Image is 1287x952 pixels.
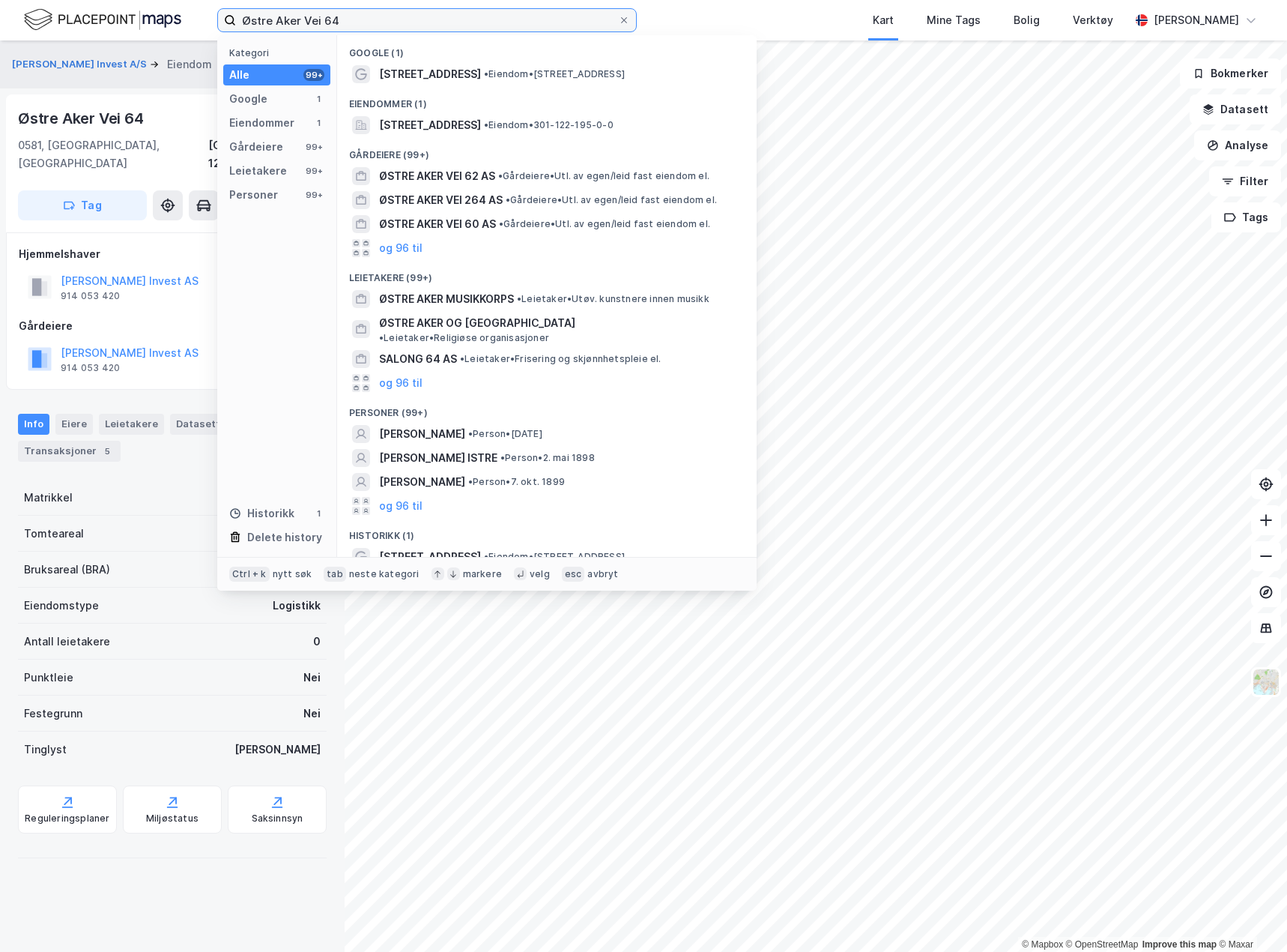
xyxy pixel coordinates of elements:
div: 0581, [GEOGRAPHIC_DATA], [GEOGRAPHIC_DATA] [18,136,208,172]
div: Mine Tags [927,11,981,29]
div: Delete history [247,528,322,546]
div: nytt søk [273,568,312,580]
div: markere [463,568,502,580]
span: SALONG 64 AS [379,350,457,368]
div: Østre Aker Vei 64 [18,106,147,130]
button: og 96 til [379,497,423,515]
span: • [484,119,488,130]
span: Person • 7. okt. 1899 [468,476,565,488]
button: og 96 til [379,374,423,392]
div: 99+ [303,69,324,81]
div: Google (1) [337,35,757,62]
span: ØSTRE AKER MUSIKKORPS [379,290,514,308]
span: Person • 2. mai 1898 [500,452,595,464]
div: velg [530,568,550,580]
img: Z [1252,668,1280,696]
div: Tinglyst [24,741,67,759]
div: Gårdeiere [19,317,326,335]
a: OpenStreetMap [1066,939,1139,950]
div: Punktleie [24,669,73,687]
span: Eiendom • [STREET_ADDRESS] [484,68,625,80]
a: Improve this map [1142,939,1217,950]
span: Eiendom • 301-122-195-0-0 [484,119,614,131]
span: • [484,68,488,79]
div: 0 [313,633,321,651]
div: Personer [229,186,278,204]
div: Reguleringsplaner [25,813,109,825]
span: Leietaker • Religiøse organisasjoner [379,332,549,344]
button: Analyse [1194,130,1281,160]
span: • [460,353,464,364]
button: Bokmerker [1180,58,1281,88]
span: [STREET_ADDRESS] [379,116,481,134]
div: Verktøy [1073,11,1113,29]
div: Matrikkel [24,489,73,507]
div: Leietakere [99,414,164,435]
span: • [498,170,503,181]
button: [PERSON_NAME] Invest A/S [12,57,150,72]
div: Logistikk [273,597,321,615]
div: Alle [229,66,249,84]
button: Tags [1211,202,1281,232]
div: 1 [312,93,324,105]
span: Leietaker • Frisering og skjønnhetspleie el. [460,353,661,365]
span: Leietaker • Utøv. kunstnere innen musikk [517,293,709,305]
span: ØSTRE AKER OG [GEOGRAPHIC_DATA] [379,314,575,332]
div: 914 053 420 [61,290,120,302]
div: Eiendomstype [24,597,99,615]
div: [PERSON_NAME] [1154,11,1239,29]
div: Eiendom [167,55,212,73]
div: Google [229,90,267,108]
span: ØSTRE AKER VEI 264 AS [379,191,503,209]
div: tab [324,567,346,582]
div: 99+ [303,165,324,177]
div: Hjemmelshaver [19,245,326,263]
div: Antall leietakere [24,633,110,651]
span: • [517,293,521,304]
div: Gårdeiere [229,138,283,156]
span: Gårdeiere • Utl. av egen/leid fast eiendom el. [498,170,709,182]
div: Personer (99+) [337,395,757,422]
div: Info [18,414,49,435]
div: Miljøstatus [146,813,199,825]
div: Festegrunn [24,705,82,723]
div: Bolig [1014,11,1040,29]
div: Ctrl + k [229,567,270,582]
div: 99+ [303,141,324,153]
input: Søk på adresse, matrikkel, gårdeiere, leietakere eller personer [236,9,618,31]
button: Filter [1209,166,1281,196]
div: Kategori [229,47,330,58]
div: Eiere [55,414,93,435]
img: logo.f888ab2527a4732fd821a326f86c7f29.svg [24,7,181,33]
div: 914 053 420 [61,362,120,374]
div: esc [562,567,585,582]
span: • [484,551,488,562]
a: Mapbox [1022,939,1063,950]
span: ØSTRE AKER VEI 60 AS [379,215,496,233]
span: [PERSON_NAME] ISTRE [379,449,497,467]
div: avbryt [587,568,618,580]
div: Transaksjoner [18,441,121,462]
button: Tag [18,190,147,220]
span: [PERSON_NAME] [379,473,465,491]
div: [GEOGRAPHIC_DATA], 122/195 [208,136,327,172]
span: Eiendom • [STREET_ADDRESS] [484,551,625,563]
span: Gårdeiere • Utl. av egen/leid fast eiendom el. [506,194,717,206]
span: • [500,452,505,463]
button: og 96 til [379,239,423,257]
div: neste kategori [349,568,420,580]
div: Kontrollprogram for chat [1212,880,1287,952]
span: • [506,194,510,205]
span: • [468,428,473,439]
div: 99+ [303,189,324,201]
div: Bruksareal (BRA) [24,561,110,579]
span: Gårdeiere • Utl. av egen/leid fast eiendom el. [499,218,710,230]
div: 1 [312,117,324,129]
div: Historikk [229,504,294,522]
div: Saksinnsyn [252,813,303,825]
div: [PERSON_NAME] [234,741,321,759]
span: • [379,332,384,343]
div: Historikk (1) [337,518,757,545]
div: 1 [312,507,324,519]
div: Gårdeiere (99+) [337,137,757,164]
